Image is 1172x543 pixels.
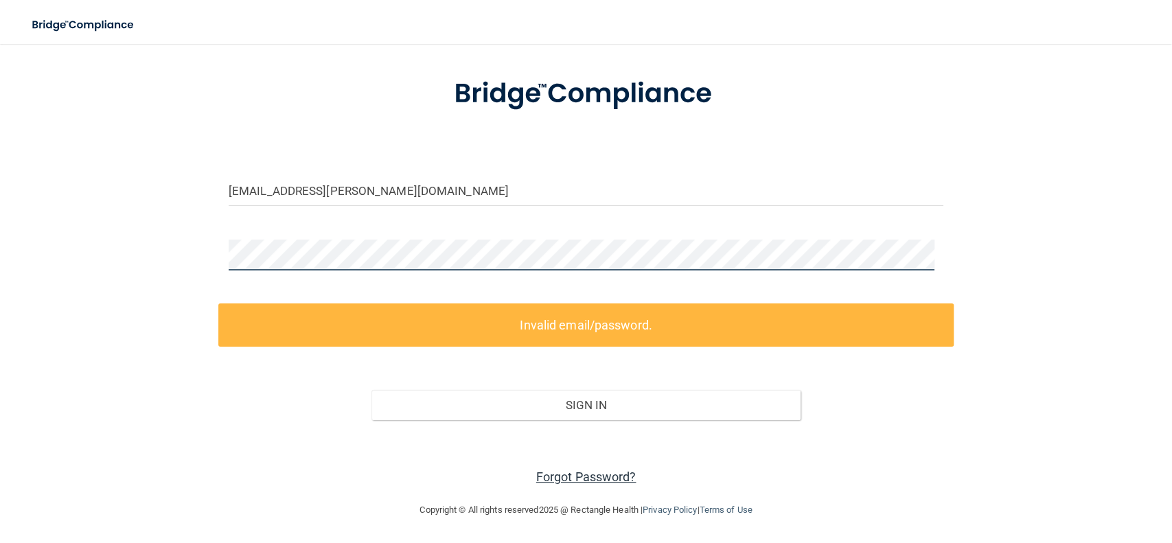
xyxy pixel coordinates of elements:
[371,390,801,420] button: Sign In
[536,470,636,484] a: Forgot Password?
[336,488,837,532] div: Copyright © All rights reserved 2025 @ Rectangle Health | |
[218,303,954,347] label: Invalid email/password.
[229,175,943,206] input: Email
[643,505,697,515] a: Privacy Policy
[699,505,752,515] a: Terms of Use
[21,11,147,39] img: bridge_compliance_login_screen.278c3ca4.svg
[426,58,746,130] img: bridge_compliance_login_screen.278c3ca4.svg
